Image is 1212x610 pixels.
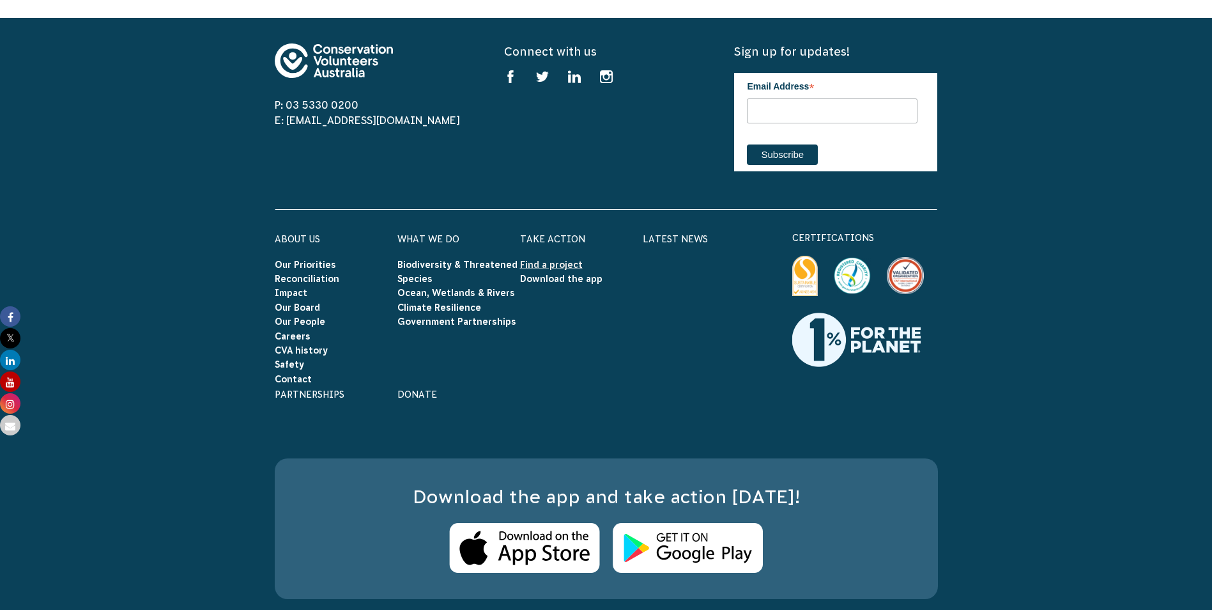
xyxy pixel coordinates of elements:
[275,260,336,270] a: Our Priorities
[520,274,602,284] a: Download the app
[275,288,307,298] a: Impact
[397,302,481,313] a: Climate Resilience
[275,274,339,284] a: Reconciliation
[275,331,311,341] a: Careers
[520,234,585,244] a: Take Action
[397,288,515,298] a: Ocean, Wetlands & Rivers
[275,389,344,400] a: Partnerships
[449,523,600,574] img: Apple Store Logo
[275,374,312,384] a: Contact
[397,260,518,284] a: Biodiversity & Threatened Species
[792,230,938,246] p: certifications
[275,359,304,370] a: Safety
[275,345,328,356] a: CVA history
[397,389,437,400] a: Donate
[613,523,763,574] img: Android Store Logo
[734,43,937,59] h5: Sign up for updates!
[520,260,583,270] a: Find a project
[275,114,460,126] a: E: [EMAIL_ADDRESS][DOMAIN_NAME]
[275,99,358,111] a: P: 03 5330 0200
[397,234,459,244] a: What We Do
[397,317,516,327] a: Government Partnerships
[275,234,320,244] a: About Us
[504,43,707,59] h5: Connect with us
[747,145,818,165] input: Subscribe
[275,302,320,313] a: Our Board
[300,484,912,510] h3: Download the app and take action [DATE]!
[275,43,393,78] img: logo-footer.svg
[275,317,325,327] a: Our People
[643,234,708,244] a: Latest News
[747,73,917,97] label: Email Address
